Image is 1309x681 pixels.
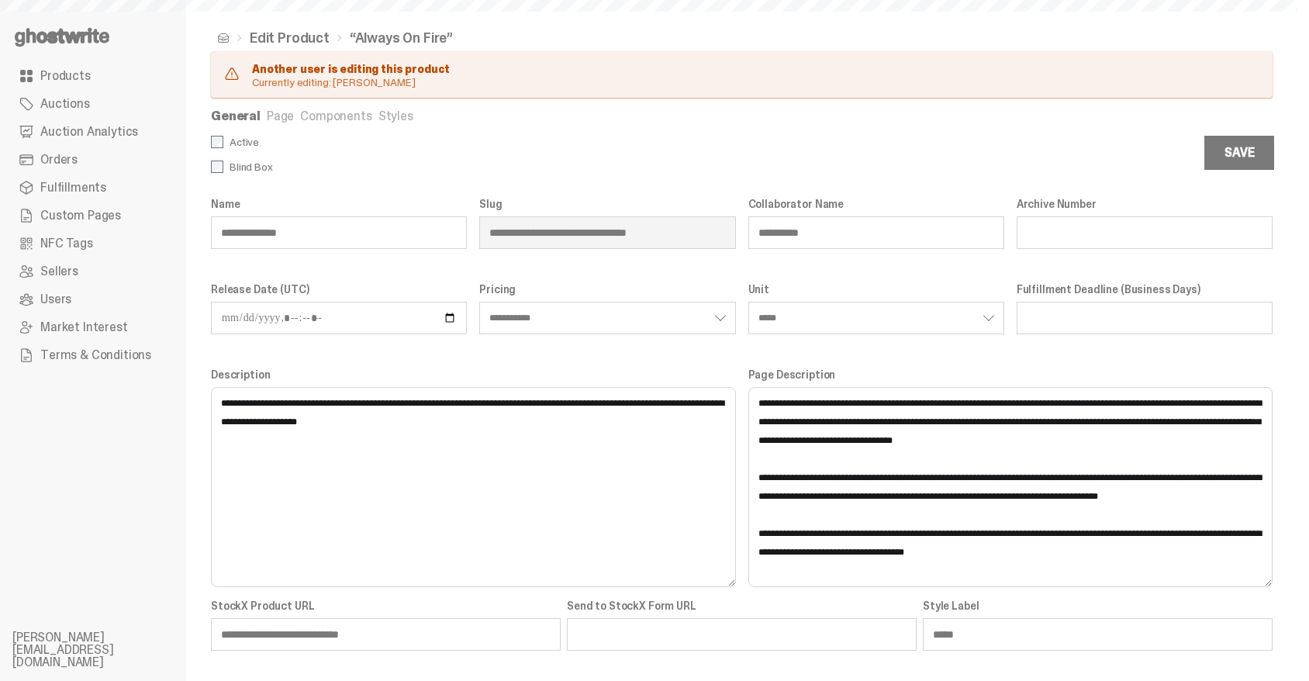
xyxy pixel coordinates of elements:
label: Fulfillment Deadline (Business Days) [1017,283,1273,296]
span: Auction Analytics [40,126,138,138]
span: Products [40,70,91,82]
a: Users [12,285,174,313]
label: Slug [479,198,735,210]
span: Sellers [40,265,78,278]
span: Custom Pages [40,209,121,222]
span: Auctions [40,98,90,110]
a: Auctions [12,90,174,118]
label: Pricing [479,283,735,296]
a: Page [267,108,294,124]
label: Style Label [923,600,1273,612]
span: Terms & Conditions [40,349,151,361]
label: Send to StockX Form URL [567,600,917,612]
span: Users [40,293,71,306]
li: [PERSON_NAME][EMAIL_ADDRESS][DOMAIN_NAME] [12,631,199,669]
a: Styles [378,108,413,124]
a: Components [300,108,371,124]
label: Blind Box [211,161,742,173]
label: Active [211,136,742,148]
label: Page Description [748,368,1273,381]
span: NFC Tags [40,237,93,250]
label: Release Date (UTC) [211,283,467,296]
label: Collaborator Name [748,198,1004,210]
a: NFC Tags [12,230,174,258]
label: Archive Number [1017,198,1273,210]
span: Market Interest [40,321,128,334]
label: Unit [748,283,1004,296]
a: Edit Product [250,31,330,45]
div: Save [1224,147,1254,159]
input: Active [211,136,223,148]
label: Description [211,368,736,381]
label: Name [211,198,467,210]
div: Currently editing: [PERSON_NAME] [252,77,450,88]
span: Fulfillments [40,181,106,194]
a: Products [12,62,174,90]
a: Orders [12,146,174,174]
input: Blind Box [211,161,223,173]
a: Sellers [12,258,174,285]
a: Fulfillments [12,174,174,202]
li: “Always On Fire” [330,31,453,45]
a: Market Interest [12,313,174,341]
button: Save [1204,136,1274,170]
a: Auction Analytics [12,118,174,146]
a: Terms & Conditions [12,341,174,369]
span: Orders [40,154,78,166]
label: StockX Product URL [211,600,561,612]
a: General [211,108,261,124]
div: Another user is editing this product [252,61,450,77]
a: Custom Pages [12,202,174,230]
